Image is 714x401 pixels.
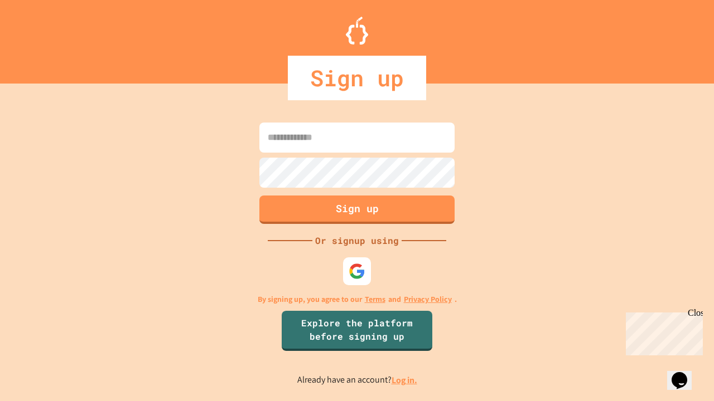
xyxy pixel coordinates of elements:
[297,373,417,387] p: Already have an account?
[404,294,452,305] a: Privacy Policy
[312,234,402,247] div: Or signup using
[288,56,426,100] div: Sign up
[258,294,457,305] p: By signing up, you agree to our and .
[259,195,455,224] button: Sign up
[365,294,385,305] a: Terms
[346,17,368,45] img: Logo.svg
[667,356,703,390] iframe: chat widget
[349,263,365,280] img: google-icon.svg
[4,4,77,71] div: Chat with us now!Close
[392,374,417,386] a: Log in.
[621,308,703,355] iframe: chat widget
[282,311,432,351] a: Explore the platform before signing up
